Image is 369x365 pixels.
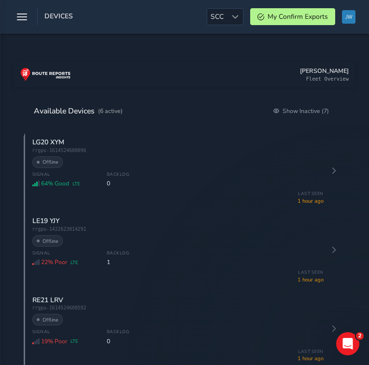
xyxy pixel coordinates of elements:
span: LE19 YJY [32,216,59,225]
span: Backlog [107,171,130,177]
img: rr logo [20,68,71,81]
span: Signal [32,250,100,256]
span: SCC [207,9,227,25]
span: My Confirm Exports [268,12,328,21]
div: Fleet Overview [306,76,349,82]
span: Last Seen [32,191,324,197]
span: Backlog [107,250,130,256]
span: 1 [107,258,130,266]
span: 0 [107,180,130,187]
span: 0 [107,337,130,345]
span: 1 hour ago [32,197,324,205]
span: 1 hour ago [32,276,324,283]
span: Signal [32,329,100,335]
span: rrgpu-1614524600592 [32,305,324,310]
span: Last Seen [32,349,324,354]
span: 2 [356,332,364,340]
div: [PERSON_NAME] [300,67,349,75]
span: LG20 XYM [32,138,64,147]
span: Backlog [107,329,130,335]
span: Show Inactive (7) [283,107,329,115]
button: My Confirm Exports [250,8,335,25]
span: 64% Good [41,180,69,187]
img: diamond-layout [342,10,355,24]
div: Available Devices [34,106,123,116]
span: LTE [71,338,78,344]
span: 19% Poor [41,337,67,345]
span: rrgpu-1422623014291 [32,226,324,232]
span: 22% Poor [41,258,67,266]
span: rrgpu-1614524600096 [32,148,324,153]
span: Last Seen [32,269,324,275]
span: Offline [43,158,58,166]
span: LTE [71,259,78,266]
span: Offline [43,316,58,323]
span: Devices [44,12,73,25]
span: Offline [43,238,58,245]
iframe: Intercom live chat [336,332,359,355]
span: LTE [72,181,80,187]
span: Signal [32,171,100,177]
span: RE21 LRV [32,295,63,305]
span: 1 hour ago [32,355,324,362]
span: (6 active) [98,107,123,115]
button: Show Inactive (7) [267,104,336,118]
